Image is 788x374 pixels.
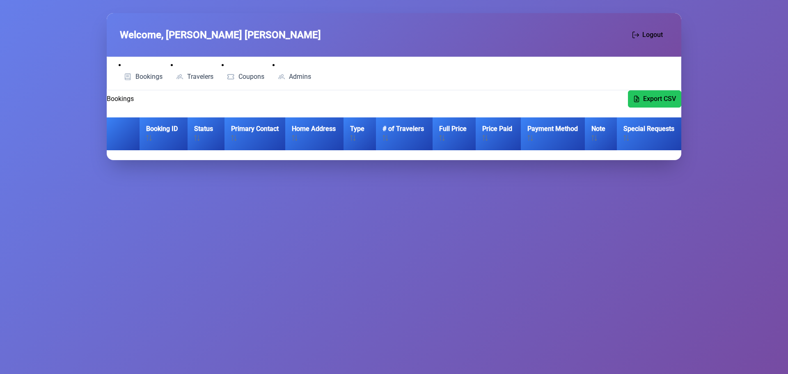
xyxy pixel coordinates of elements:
li: Travelers [171,60,219,83]
span: Export CSV [643,94,676,104]
li: Coupons [222,60,269,83]
span: Coupons [238,73,264,80]
th: Full Price [433,117,476,150]
th: # of Travelers [376,117,433,150]
span: Welcome, [PERSON_NAME] [PERSON_NAME] [120,28,321,42]
a: Bookings [119,70,167,83]
th: Booking ID [140,117,188,150]
span: Admins [289,73,311,80]
th: Type [344,117,376,150]
button: Logout [627,26,668,44]
th: Status [188,117,224,150]
th: Price Paid [476,117,521,150]
span: Logout [642,30,663,40]
button: Export CSV [628,90,681,108]
span: Bookings [135,73,163,80]
th: Primary Contact [224,117,286,150]
th: Note [585,117,616,150]
a: Admins [273,70,316,83]
th: Special Requests [617,117,681,150]
th: Home Address [285,117,344,150]
a: Travelers [171,70,219,83]
span: Travelers [187,73,213,80]
li: Bookings [119,60,167,83]
th: Payment Method [521,117,585,150]
li: Admins [273,60,316,83]
h2: Bookings [107,94,134,104]
a: Coupons [222,70,269,83]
